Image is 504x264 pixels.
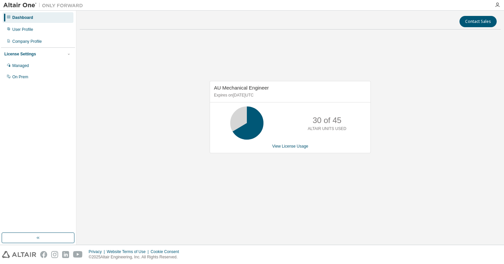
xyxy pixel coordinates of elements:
div: Managed [12,63,29,68]
div: Cookie Consent [151,249,183,254]
div: Privacy [89,249,107,254]
div: On Prem [12,74,28,80]
p: Expires on [DATE] UTC [214,93,365,98]
img: Altair One [3,2,86,9]
a: View License Usage [272,144,308,149]
button: Contact Sales [459,16,497,27]
img: instagram.svg [51,251,58,258]
div: Dashboard [12,15,33,20]
img: altair_logo.svg [2,251,36,258]
img: facebook.svg [40,251,47,258]
img: linkedin.svg [62,251,69,258]
div: License Settings [4,51,36,57]
div: Company Profile [12,39,42,44]
img: youtube.svg [73,251,83,258]
div: User Profile [12,27,33,32]
div: Website Terms of Use [107,249,151,254]
span: AU Mechanical Engineer [214,85,269,91]
p: © 2025 Altair Engineering, Inc. All Rights Reserved. [89,254,183,260]
p: ALTAIR UNITS USED [308,126,346,132]
p: 30 of 45 [313,115,342,126]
